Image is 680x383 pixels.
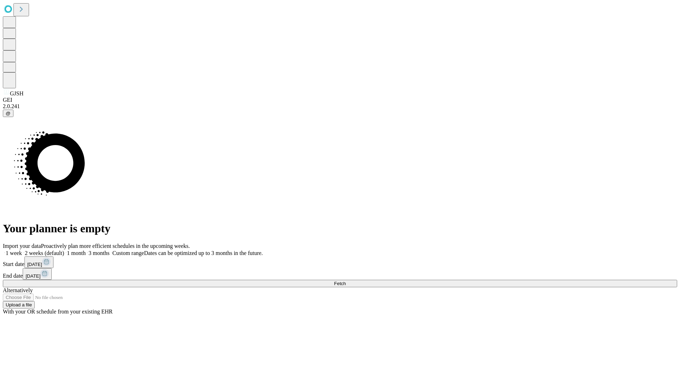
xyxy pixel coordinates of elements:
span: Alternatively [3,287,33,293]
span: 1 week [6,250,22,256]
span: @ [6,111,11,116]
span: GJSH [10,90,23,96]
button: [DATE] [23,268,52,280]
span: [DATE] [27,262,42,267]
span: Dates can be optimized up to 3 months in the future. [144,250,263,256]
span: With your OR schedule from your existing EHR [3,309,113,315]
div: End date [3,268,677,280]
span: Custom range [112,250,144,256]
span: [DATE] [25,273,40,279]
span: Proactively plan more efficient schedules in the upcoming weeks. [41,243,190,249]
button: Upload a file [3,301,35,309]
div: 2.0.241 [3,103,677,110]
span: 1 month [67,250,86,256]
div: GEI [3,97,677,103]
span: Fetch [334,281,346,286]
span: 3 months [89,250,109,256]
h1: Your planner is empty [3,222,677,235]
div: Start date [3,256,677,268]
span: Import your data [3,243,41,249]
button: @ [3,110,13,117]
span: 2 weeks (default) [25,250,64,256]
button: Fetch [3,280,677,287]
button: [DATE] [24,256,53,268]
